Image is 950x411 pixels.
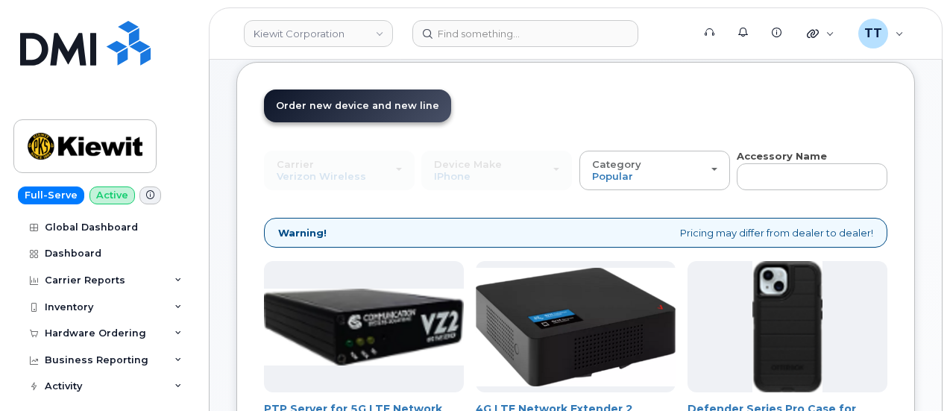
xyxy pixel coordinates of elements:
[412,20,638,47] input: Find something...
[476,268,676,386] img: 4glte_extender.png
[579,151,730,189] button: Category Popular
[885,346,939,400] iframe: Messenger Launcher
[278,226,327,240] strong: Warning!
[244,20,393,47] a: Kiewit Corporation
[264,218,887,248] div: Pricing may differ from dealer to dealer!
[264,289,464,365] img: Casa_Sysem.png
[864,25,882,43] span: TT
[276,100,439,111] span: Order new device and new line
[737,150,827,162] strong: Accessory Name
[592,158,641,170] span: Category
[848,19,914,48] div: Travis Tedesco
[592,170,633,182] span: Popular
[796,19,845,48] div: Quicklinks
[752,261,822,392] img: defenderiphone14.png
